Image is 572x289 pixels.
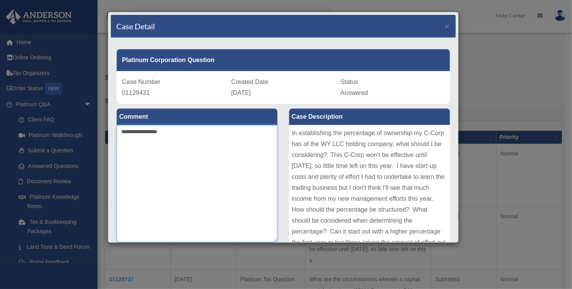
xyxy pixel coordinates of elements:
span: Status [341,78,358,85]
span: Created Date [231,78,268,85]
span: Case Number [122,78,161,85]
span: [DATE] [231,89,251,96]
h4: Case Detail [117,21,155,32]
span: × [445,21,450,30]
span: Answered [341,89,368,96]
div: Platinum Corporation Question [117,49,450,71]
span: 01129431 [122,89,150,96]
div: In establishing the percentage of ownership my C-Corp has of the WY LLC holding company, what sho... [289,125,450,242]
button: Close [445,22,450,30]
label: Case Description [289,109,450,125]
label: Comment [117,109,277,125]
